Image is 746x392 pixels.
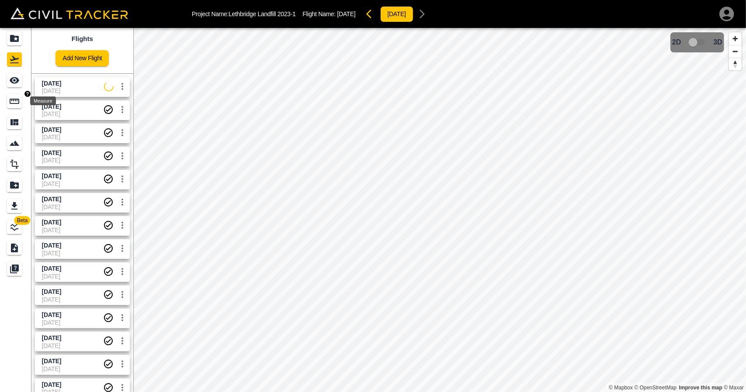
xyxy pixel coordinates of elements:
div: Measure [30,96,56,105]
p: Flight Name: [303,10,356,17]
a: OpenStreetMap [635,385,677,391]
a: Mapbox [609,385,633,391]
button: Zoom in [729,32,742,45]
a: Map feedback [679,385,722,391]
span: [DATE] [337,10,355,17]
a: Maxar [724,385,744,391]
span: 3D model not uploaded yet [685,34,710,51]
button: [DATE] [380,6,413,22]
span: 2D [672,38,681,46]
button: Reset bearing to north [729,58,742,70]
canvas: Map [133,28,746,392]
p: Project Name: Lethbridge Landfill 2023-1 [192,10,296,17]
button: Zoom out [729,45,742,58]
span: 3D [714,38,722,46]
img: Civil Tracker [10,7,128,20]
